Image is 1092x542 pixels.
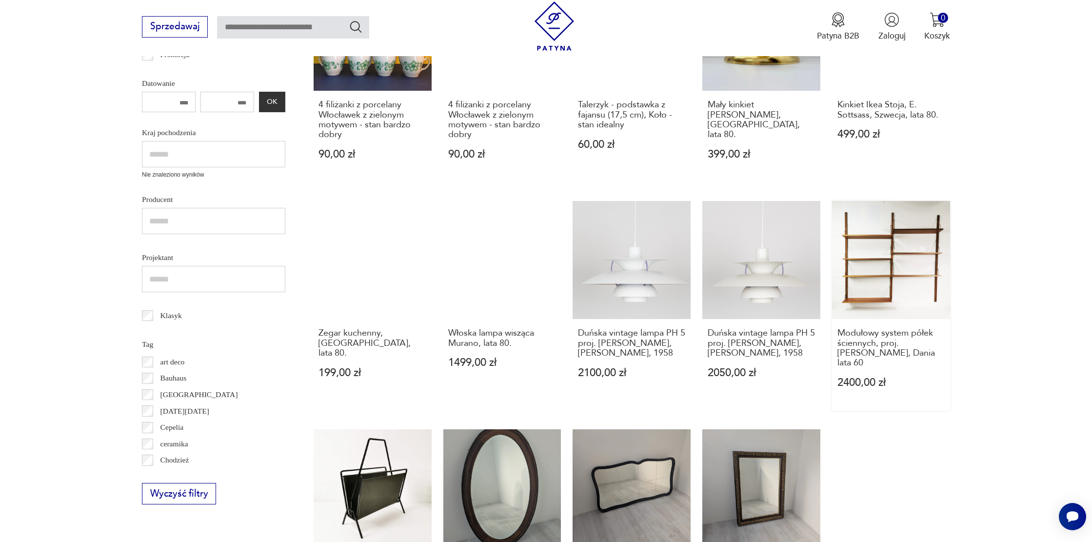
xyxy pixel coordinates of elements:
h3: Modułowy system półek ściennych, proj. [PERSON_NAME], Dania lata 60 [837,328,945,368]
a: Duńska vintage lampa PH 5 proj. Poul Henningsen, Louis Poulsen, 1958Duńska vintage lampa PH 5 pro... [573,201,691,411]
a: Włoska lampa wisząca Murano, lata 80.Włoska lampa wisząca Murano, lata 80.1499,00 zł [443,201,561,411]
h3: Zegar kuchenny, [GEOGRAPHIC_DATA], lata 80. [318,328,426,358]
img: Ikona medalu [831,12,846,27]
p: Bauhaus [160,372,187,384]
p: 1499,00 zł [448,358,556,368]
p: 2050,00 zł [708,368,815,378]
p: Zaloguj [878,30,906,41]
a: Ikona medaluPatyna B2B [817,12,859,41]
a: Zegar kuchenny, Niemcy, lata 80.Zegar kuchenny, [GEOGRAPHIC_DATA], lata 80.199,00 zł [314,201,432,411]
button: Patyna B2B [817,12,859,41]
h3: Kinkiet Ikea Stoja, E. Sottsass, Szwecja, lata 80. [837,100,945,120]
a: Modułowy system półek ściennych, proj. Poul Cadovius, Dania lata 60Modułowy system półek ściennyc... [832,201,950,411]
p: 2100,00 zł [578,368,685,378]
h3: 4 filiżanki z porcelany Włocławek z zielonym motywem - stan bardzo dobry [318,100,426,140]
p: Kraj pochodzenia [142,126,285,139]
p: 60,00 zł [578,140,685,150]
button: 0Koszyk [924,12,950,41]
p: 199,00 zł [318,368,426,378]
p: Klasyk [160,309,182,322]
p: 2400,00 zł [837,378,945,388]
h3: 4 filiżanki z porcelany Włocławek z zielonym motywem - stan bardzo dobry [448,100,556,140]
h3: Duńska vintage lampa PH 5 proj. [PERSON_NAME], [PERSON_NAME], 1958 [578,328,685,358]
p: 90,00 zł [448,149,556,160]
button: Zaloguj [878,12,906,41]
p: Chodzież [160,454,189,466]
button: OK [259,92,285,112]
p: Projektant [142,251,285,264]
p: [DATE][DATE] [160,405,209,418]
button: Szukaj [349,20,363,34]
p: 499,00 zł [837,129,945,140]
h3: Włoska lampa wisząca Murano, lata 80. [448,328,556,348]
h3: Duńska vintage lampa PH 5 proj. [PERSON_NAME], [PERSON_NAME], 1958 [708,328,815,358]
p: Patyna B2B [817,30,859,41]
img: Ikona koszyka [930,12,945,27]
div: 0 [938,13,948,23]
p: Producent [142,193,285,206]
img: Ikonka użytkownika [884,12,899,27]
p: 90,00 zł [318,149,426,160]
p: [GEOGRAPHIC_DATA] [160,388,238,401]
iframe: Smartsupp widget button [1059,503,1086,530]
button: Wyczyść filtry [142,483,216,504]
p: ceramika [160,438,188,450]
p: Datowanie [142,77,285,90]
p: art deco [160,356,185,368]
img: Patyna - sklep z meblami i dekoracjami vintage [530,1,579,51]
h3: Mały kinkiet [PERSON_NAME], [GEOGRAPHIC_DATA], lata 80. [708,100,815,140]
p: Cepelia [160,421,184,434]
p: Koszyk [924,30,950,41]
p: 399,00 zł [708,149,815,160]
a: Duńska vintage lampa PH 5 proj. Poul Henningsen, Louis Poulsen, 1958Duńska vintage lampa PH 5 pro... [702,201,820,411]
p: Nie znaleziono wyników [142,170,285,180]
h3: Talerzyk - podstawka z fajansu (17,5 cm), Koło - stan idealny [578,100,685,130]
p: Tag [142,338,285,351]
button: Sprzedawaj [142,16,208,38]
p: Ćmielów [160,470,188,483]
a: Sprzedawaj [142,23,208,31]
